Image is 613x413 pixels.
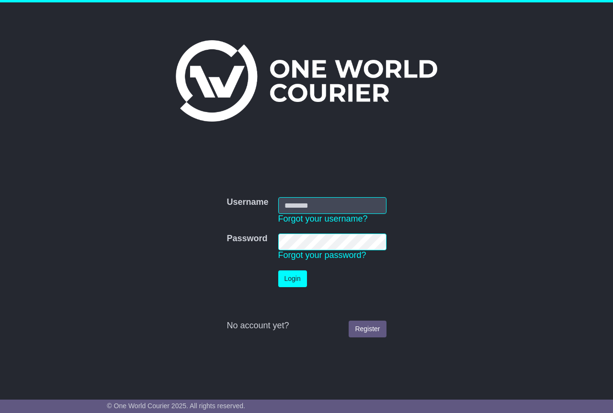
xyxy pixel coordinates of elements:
div: No account yet? [227,321,386,331]
button: Login [278,270,307,287]
label: Password [227,234,267,244]
span: © One World Courier 2025. All rights reserved. [107,402,245,410]
a: Forgot your password? [278,250,366,260]
a: Register [349,321,386,337]
a: Forgot your username? [278,214,368,223]
label: Username [227,197,268,208]
img: One World [176,40,437,122]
